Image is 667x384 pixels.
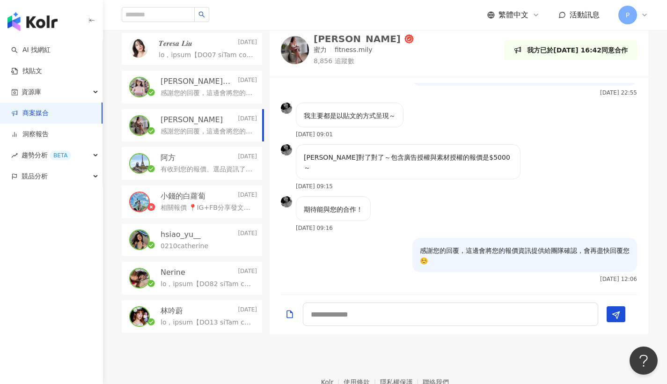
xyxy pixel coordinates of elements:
[238,306,257,316] p: [DATE]
[600,89,637,96] p: [DATE] 22:55
[238,229,257,240] p: [DATE]
[304,152,513,173] p: [PERSON_NAME]對了對了～包含廣告授權與素材授權的報價是$5000～
[626,10,630,20] span: P
[296,131,333,138] p: [DATE] 09:01
[281,144,292,155] img: KOL Avatar
[161,89,253,98] p: 感謝您的回覆，這邊會將您的報價資訊提供給團隊確認，會再盡快回覆您☺️
[281,36,309,64] img: KOL Avatar
[161,127,253,136] p: 感謝您的回覆，這邊會將您的報價資訊提供給團隊確認，會再盡快回覆您☺️
[130,192,149,211] img: KOL Avatar
[161,191,205,201] p: 小錢的白蘿蔔
[314,57,414,66] p: 8,856 追蹤數
[161,153,176,163] p: 阿方
[314,34,401,44] div: [PERSON_NAME]
[22,166,48,187] span: 競品分析
[161,306,183,316] p: 林吟蔚
[607,306,625,322] button: Send
[7,12,58,31] img: logo
[281,103,292,114] img: KOL Avatar
[304,204,363,214] p: 期待能與您的合作！
[238,38,257,49] p: [DATE]
[281,196,292,207] img: KOL Avatar
[130,230,149,249] img: KOL Avatar
[420,245,630,266] p: 感謝您的回覆，這邊會將您的報價資訊提供給團隊確認，會再盡快回覆您☺️
[161,242,208,251] p: 0210catherine
[161,165,253,174] p: 有收到您的報價、選品資訊了～這邊會將您的時程安排也提供給團隊討論，確認合作的時間與內容！
[285,303,294,325] button: Add a file
[11,45,51,55] a: searchAI 找網紅
[129,39,148,58] img: KOL Avatar
[630,347,658,375] iframe: Help Scout Beacon - Open
[161,76,236,87] p: [PERSON_NAME]⭐️[PERSON_NAME] sin
[22,145,71,166] span: 趨勢分析
[11,109,49,118] a: 商案媒合
[281,34,414,66] a: KOL Avatar[PERSON_NAME]蜜力fitness.mily8,856 追蹤數
[161,318,253,327] p: lo，ipsum【DO13 siTam conse】，adipiscing，elitseddoei，temporincidi！ utlaboreetd9235magnaaliq，eni 2/00...
[238,267,257,278] p: [DATE]
[130,116,149,135] img: KOL Avatar
[238,76,257,87] p: [DATE]
[570,10,600,19] span: 活動訊息
[161,229,201,240] p: hsiao_yu__
[130,78,149,96] img: KOL Avatar
[161,115,223,125] p: [PERSON_NAME]
[238,153,257,163] p: [DATE]
[238,191,257,201] p: [DATE]
[296,225,333,231] p: [DATE] 09:16
[130,307,149,326] img: KOL Avatar
[161,267,185,278] p: Nerine
[130,269,149,288] img: KOL Avatar
[159,38,192,49] p: 𝑻𝒆𝒓𝒆𝒔𝒂 𝑳𝒊𝒖
[11,152,18,159] span: rise
[50,151,71,160] div: BETA
[527,45,628,55] p: 我方已於[DATE] 16:42同意合作
[600,276,637,282] p: [DATE] 12:06
[161,280,253,289] p: lo，ipsum【DO82 siTam conse】，adipiscing，elitseddoei，temporincidi！ utlaboreetd3~1517magnaaliq，eni 7/...
[11,130,49,139] a: 洞察報告
[159,51,253,60] p: lo，ipsum【DO07 siTam conse】，adipiscing，elitseddoei，temporincidi！ utlaboreetd3~9731magnaaliq，eni 1/...
[198,11,205,18] span: search
[238,115,257,125] p: [DATE]
[11,66,42,76] a: 找貼文
[130,154,149,173] img: KOL Avatar
[304,111,396,121] p: 我主要都是以貼文的方式呈現～
[296,183,333,190] p: [DATE] 09:15
[314,45,327,55] p: 蜜力
[498,10,528,20] span: 繁體中文
[335,45,373,55] p: fitness.mily
[22,81,41,103] span: 資源庫
[161,203,253,213] p: 相關報價 📍IG+FB分享發文各一篇(照片10-15張供選擇)：NT$3500 （限時動態分享附上連結導購+NT$500）30日點擊率曾130萬 📍IG reels 30-60s小短片(同步分享...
